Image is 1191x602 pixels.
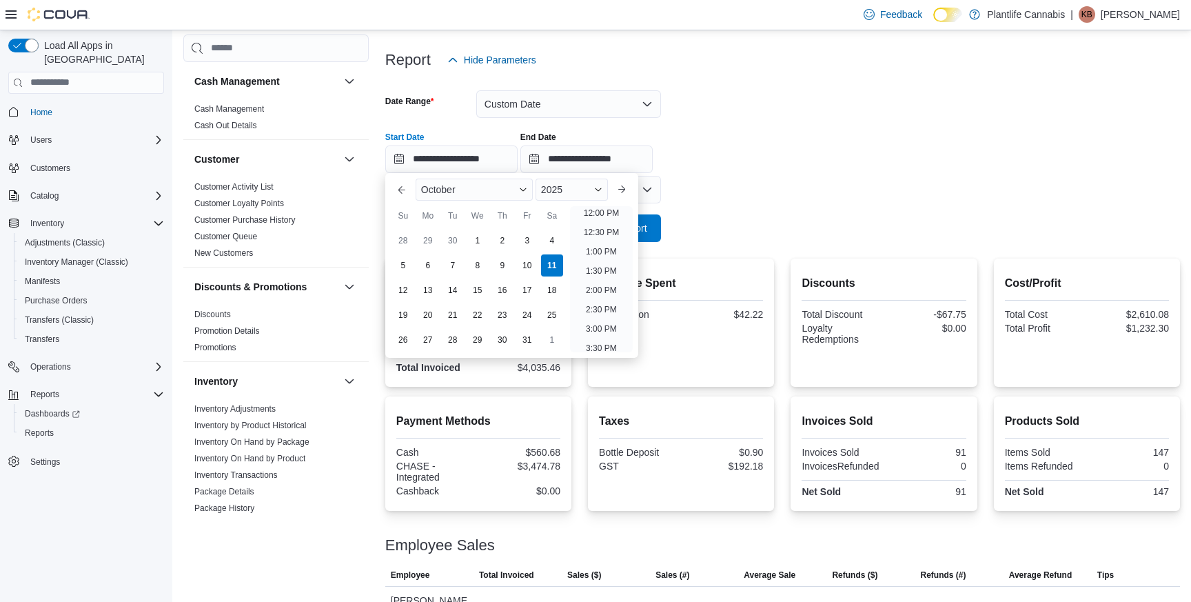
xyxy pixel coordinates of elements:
div: Bottle Deposit [599,447,678,458]
span: Transfers (Classic) [25,314,94,325]
button: Settings [3,451,170,471]
span: Purchase Orders [25,295,88,306]
h2: Products Sold [1005,413,1169,430]
a: Settings [25,454,65,470]
span: Customers [25,159,164,177]
div: Total Discount [802,309,881,320]
a: Customer Purchase History [194,215,296,225]
div: day-16 [491,279,513,301]
div: day-4 [541,230,563,252]
button: Hide Parameters [442,46,542,74]
div: $42.22 [684,309,763,320]
nav: Complex example [8,97,164,508]
span: Package Details [194,486,254,497]
a: Package Details [194,487,254,496]
button: Discounts & Promotions [341,279,358,295]
div: $2,610.08 [1090,309,1169,320]
a: Inventory by Product Historical [194,421,307,430]
a: Transfers (Classic) [19,312,99,328]
li: 12:30 PM [578,224,624,241]
a: Promotion Details [194,326,260,336]
span: Settings [30,456,60,468]
div: $192.18 [684,461,763,472]
button: Transfers [14,330,170,349]
a: Dashboards [19,405,85,422]
button: Customers [3,158,170,178]
h2: Payment Methods [396,413,560,430]
input: Press the down key to enter a popover containing a calendar. Press the escape key to close the po... [385,146,518,173]
button: Cash Management [194,74,338,88]
button: Inventory [341,373,358,390]
p: [PERSON_NAME] [1101,6,1180,23]
div: day-17 [516,279,538,301]
div: day-30 [442,230,464,252]
div: $0.00 [887,323,966,334]
button: Discounts & Promotions [194,280,338,294]
span: Promotions [194,342,236,353]
div: Sa [541,205,563,227]
span: Operations [25,359,164,375]
span: Package History [194,503,254,514]
div: day-22 [467,304,489,326]
h3: Report [385,52,431,68]
button: Purchase Orders [14,291,170,310]
a: Package History [194,503,254,513]
span: Dark Mode [933,22,934,23]
span: Transfers (Classic) [19,312,164,328]
div: day-3 [516,230,538,252]
div: 91 [887,486,966,497]
span: Operations [30,361,71,372]
span: Adjustments (Classic) [25,237,105,248]
a: Inventory On Hand by Package [194,437,309,447]
div: day-29 [467,329,489,351]
div: Loyalty Redemptions [802,323,881,345]
h2: Average Spent [599,275,763,292]
div: Cash [396,447,476,458]
a: Customer Activity List [194,182,274,192]
button: Adjustments (Classic) [14,233,170,252]
span: Customers [30,163,70,174]
a: Manifests [19,273,65,290]
a: Inventory Manager (Classic) [19,254,134,270]
div: day-24 [516,304,538,326]
button: Custom Date [476,90,661,118]
span: Refunds (#) [921,570,966,581]
div: Cashback [396,485,476,496]
h3: Discounts & Promotions [194,280,307,294]
div: Button. Open the month selector. October is currently selected. [416,179,533,201]
span: Manifests [19,273,164,290]
div: Kim Bore [1079,6,1095,23]
span: Purchase Orders [19,292,164,309]
div: $1,232.30 [1090,323,1169,334]
span: Inventory Adjustments [194,403,276,414]
div: day-30 [491,329,513,351]
p: | [1070,6,1073,23]
span: Discounts [194,309,231,320]
p: Plantlife Cannabis [987,6,1065,23]
span: Average Refund [1009,570,1072,581]
div: day-31 [516,329,538,351]
label: Date Range [385,96,434,107]
a: Purchase Orders [19,292,93,309]
div: day-27 [417,329,439,351]
span: Total Invoiced [479,570,534,581]
button: Cash Management [341,73,358,90]
div: day-2 [491,230,513,252]
span: Inventory On Hand by Product [194,453,305,464]
h3: Customer [194,152,239,166]
button: Open list of options [642,184,653,195]
a: Dashboards [14,404,170,423]
span: October [421,184,456,195]
button: Users [25,132,57,148]
span: Users [30,134,52,146]
div: We [467,205,489,227]
li: 2:00 PM [580,282,622,299]
span: Inventory [30,218,64,229]
div: day-13 [417,279,439,301]
button: Users [3,130,170,150]
div: Th [491,205,513,227]
div: -$67.75 [887,309,966,320]
label: Start Date [385,132,425,143]
span: Catalog [25,188,164,204]
span: Reports [25,386,164,403]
